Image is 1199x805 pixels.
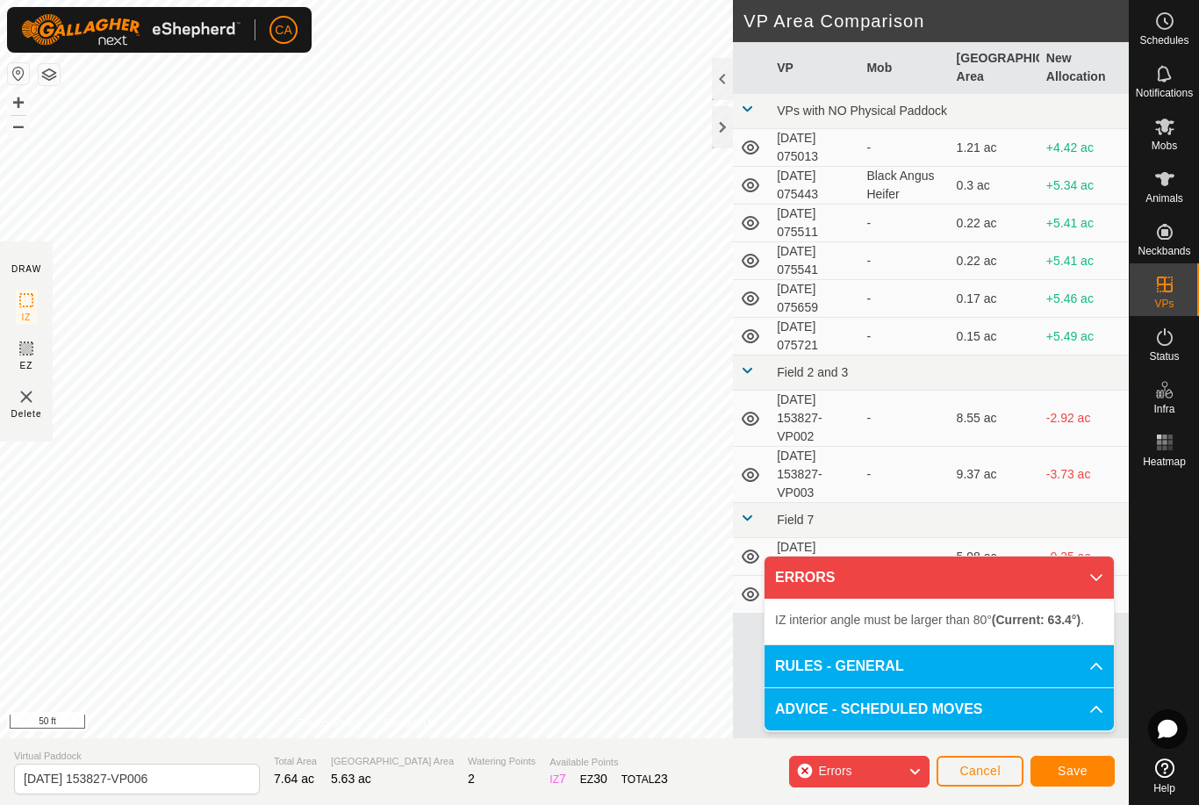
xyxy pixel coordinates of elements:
span: IZ interior angle must be larger than 80° . [775,613,1084,627]
img: VP [16,386,37,407]
td: +5.41 ac [1039,242,1129,280]
div: - [866,409,942,428]
th: [GEOGRAPHIC_DATA] Area [950,42,1039,94]
span: Errors [818,764,851,778]
td: 0.22 ac [950,242,1039,280]
td: +4.42 ac [1039,129,1129,167]
td: +5.49 ac [1039,318,1129,356]
td: -3.73 ac [1039,447,1129,503]
div: TOTAL [621,770,668,788]
span: Save [1058,764,1088,778]
td: +5.46 ac [1039,280,1129,318]
td: 8.55 ac [950,391,1039,447]
td: [DATE] 153827-VP002 [770,391,859,447]
div: IZ [549,770,565,788]
td: -2.92 ac [1039,391,1129,447]
td: +5.41 ac [1039,205,1129,242]
span: Total Area [274,754,317,769]
span: RULES - GENERAL [775,656,904,677]
td: [DATE] 075541 [770,242,859,280]
p-accordion-header: ADVICE - SCHEDULED MOVES [765,688,1114,730]
b: (Current: 63.4°) [992,613,1081,627]
button: – [8,115,29,136]
div: DRAW [11,262,41,276]
button: + [8,92,29,113]
div: - [866,327,942,346]
span: IZ [22,311,32,324]
span: Cancel [959,764,1001,778]
span: VPs [1154,298,1174,309]
div: - [866,139,942,157]
span: Mobs [1152,140,1177,151]
span: 2 [468,772,475,786]
div: - [866,548,942,566]
div: - [866,465,942,484]
span: ADVICE - SCHEDULED MOVES [775,699,982,720]
span: 7.64 ac [274,772,314,786]
a: Help [1130,751,1199,801]
span: Delete [11,407,42,420]
span: [GEOGRAPHIC_DATA] Area [331,754,454,769]
span: Schedules [1139,35,1188,46]
div: Black Angus Heifer [866,167,942,204]
span: Field 7 [777,513,814,527]
span: 30 [593,772,607,786]
span: Virtual Paddock [14,749,260,764]
td: 0.17 ac [950,280,1039,318]
span: Help [1153,783,1175,794]
td: [DATE] 223656 [770,538,859,576]
span: Heatmap [1143,456,1186,467]
td: +5.34 ac [1039,167,1129,205]
span: Infra [1153,404,1174,414]
span: Watering Points [468,754,535,769]
td: [DATE] 075721 [770,318,859,356]
button: Save [1030,756,1115,787]
td: [DATE] 075443 [770,167,859,205]
span: Available Points [549,755,668,770]
th: VP [770,42,859,94]
button: Cancel [937,756,1023,787]
td: [DATE] 075511 [770,205,859,242]
td: [DATE] 075659 [770,280,859,318]
span: EZ [20,359,33,372]
h2: VP Area Comparison [743,11,1129,32]
td: 0.3 ac [950,167,1039,205]
span: CA [275,21,291,40]
td: 5.98 ac [950,538,1039,576]
a: Contact Us [384,715,435,731]
span: Field 2 and 3 [777,365,848,379]
td: 1.21 ac [950,129,1039,167]
span: Animals [1145,193,1183,204]
th: Mob [859,42,949,94]
span: 7 [559,772,566,786]
p-accordion-header: ERRORS [765,557,1114,599]
a: Privacy Policy [298,715,363,731]
p-accordion-content: ERRORS [765,599,1114,644]
span: ERRORS [775,567,835,588]
div: - [866,252,942,270]
td: [DATE] 075013 [770,129,859,167]
span: 5.63 ac [331,772,371,786]
td: -0.35 ac [1039,538,1129,576]
span: 23 [654,772,668,786]
th: New Allocation [1039,42,1129,94]
div: EZ [580,770,607,788]
div: - [866,214,942,233]
div: - [866,290,942,308]
img: Gallagher Logo [21,14,241,46]
span: Neckbands [1138,246,1190,256]
span: VPs with NO Physical Paddock [777,104,947,118]
td: 9.37 ac [950,447,1039,503]
span: Status [1149,351,1179,362]
button: Reset Map [8,63,29,84]
td: 0.15 ac [950,318,1039,356]
p-accordion-header: RULES - GENERAL [765,645,1114,687]
button: Map Layers [39,64,60,85]
td: 0.22 ac [950,205,1039,242]
td: [DATE] 153827-VP003 [770,447,859,503]
span: Notifications [1136,88,1193,98]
